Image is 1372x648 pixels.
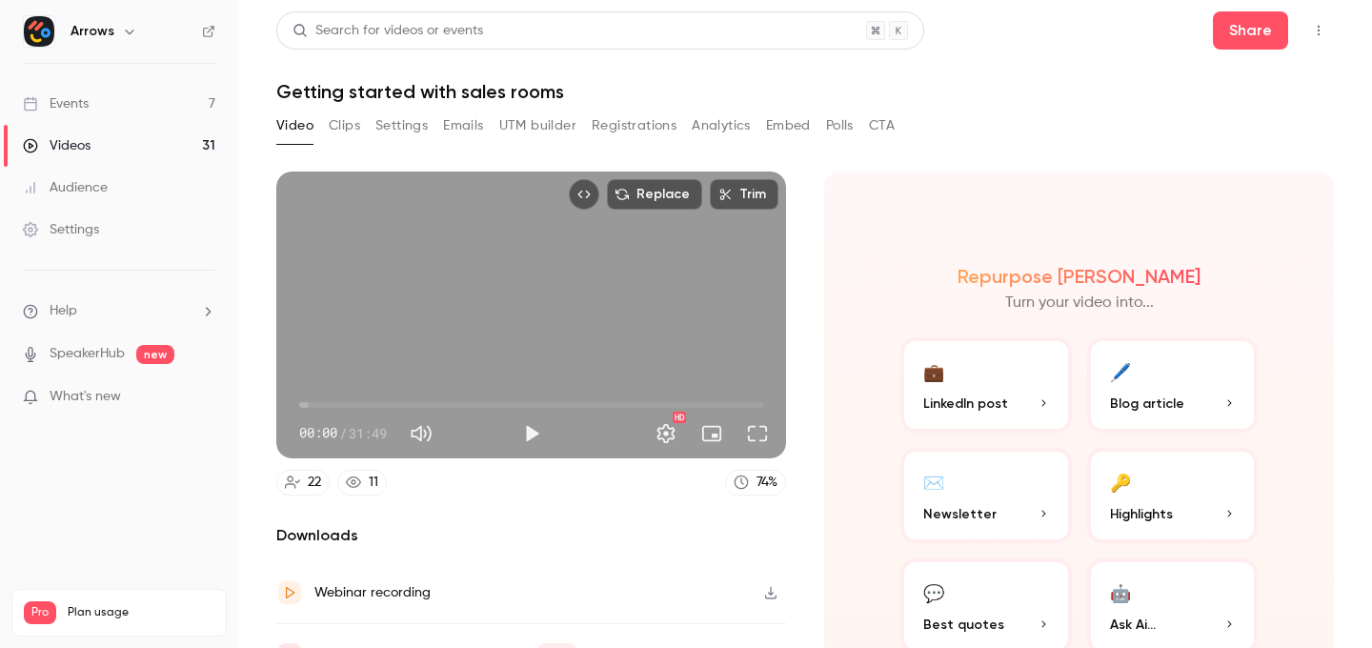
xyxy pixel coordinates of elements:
div: Events [23,94,89,113]
div: Audience [23,178,108,197]
span: Highlights [1110,504,1173,524]
h2: Downloads [276,524,786,547]
div: 💬 [923,577,944,607]
li: help-dropdown-opener [23,301,215,321]
button: Play [513,415,551,453]
p: Turn your video into... [1005,292,1154,314]
span: Newsletter [923,504,997,524]
div: 🤖 [1110,577,1131,607]
button: CTA [869,111,895,141]
span: Best quotes [923,615,1004,635]
h6: Arrows [71,22,114,41]
button: Emails [443,111,483,141]
button: Turn on miniplayer [693,415,731,453]
span: 31:49 [349,423,387,443]
button: 🖊️Blog article [1087,337,1259,433]
iframe: Noticeable Trigger [192,389,215,406]
span: Help [50,301,77,321]
img: Arrows [24,16,54,47]
div: Search for videos or events [293,21,483,41]
a: 22 [276,470,330,496]
div: 11 [369,473,378,493]
div: 💼 [923,356,944,386]
div: 🔑 [1110,467,1131,496]
button: Full screen [738,415,777,453]
button: 🔑Highlights [1087,448,1259,543]
span: What's new [50,387,121,407]
div: 22 [308,473,321,493]
button: 💼LinkedIn post [900,337,1072,433]
span: Ask Ai... [1110,615,1156,635]
span: new [136,345,174,364]
button: Mute [402,415,440,453]
div: HD [673,412,686,423]
div: 00:00 [299,423,387,443]
a: 11 [337,470,387,496]
button: Replace [607,179,702,210]
button: Top Bar Actions [1303,15,1334,46]
span: 00:00 [299,423,337,443]
h2: Repurpose [PERSON_NAME] [958,265,1200,288]
a: SpeakerHub [50,344,125,364]
div: 🖊️ [1110,356,1131,386]
div: Videos [23,136,91,155]
button: Video [276,111,313,141]
button: Registrations [592,111,676,141]
button: Polls [826,111,854,141]
button: ✉️Newsletter [900,448,1072,543]
span: LinkedIn post [923,394,1008,414]
div: ✉️ [923,467,944,496]
h1: Getting started with sales rooms [276,80,1334,103]
div: Webinar recording [314,581,431,604]
button: Clips [329,111,360,141]
button: Share [1213,11,1288,50]
button: Settings [375,111,428,141]
span: Plan usage [68,605,214,620]
button: Embed [766,111,811,141]
span: Pro [24,601,56,624]
button: Embed video [569,179,599,210]
div: Settings [23,220,99,239]
span: Blog article [1110,394,1184,414]
button: Trim [710,179,778,210]
button: Analytics [692,111,751,141]
a: 74% [725,470,786,496]
span: / [339,423,347,443]
button: UTM builder [499,111,576,141]
div: 74 % [757,473,777,493]
button: Settings [647,415,685,453]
